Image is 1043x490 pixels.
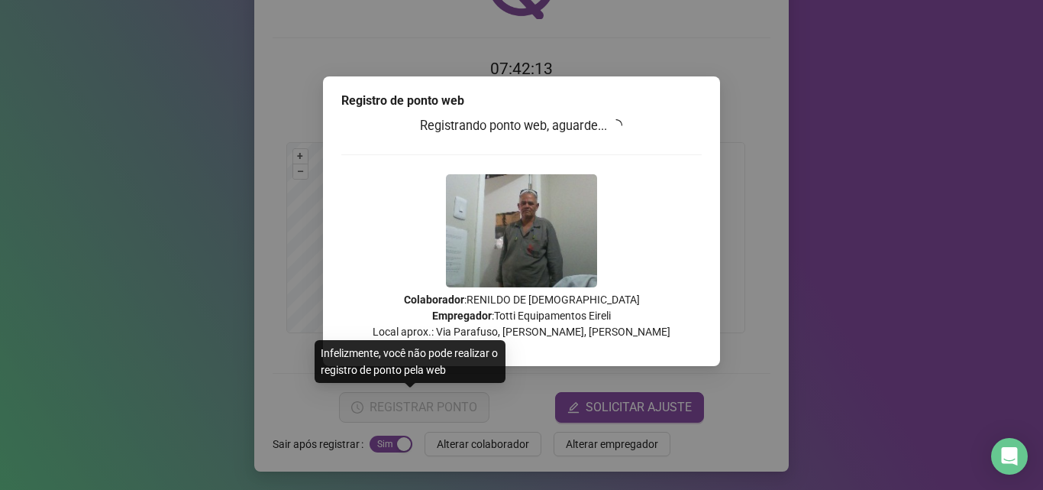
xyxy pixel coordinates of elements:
strong: Colaborador [404,294,464,306]
div: Infelizmente, você não pode realizar o registro de ponto pela web [315,340,505,383]
h3: Registrando ponto web, aguarde... [341,116,702,136]
strong: Empregador [432,310,492,322]
img: 2Q== [446,174,597,287]
p: : RENILDO DE [DEMOGRAPHIC_DATA] : Totti Equipamentos Eireli Local aprox.: Via Parafuso, [PERSON_N... [341,292,702,340]
div: Registro de ponto web [341,92,702,110]
span: loading [610,118,624,132]
div: Open Intercom Messenger [991,438,1028,475]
